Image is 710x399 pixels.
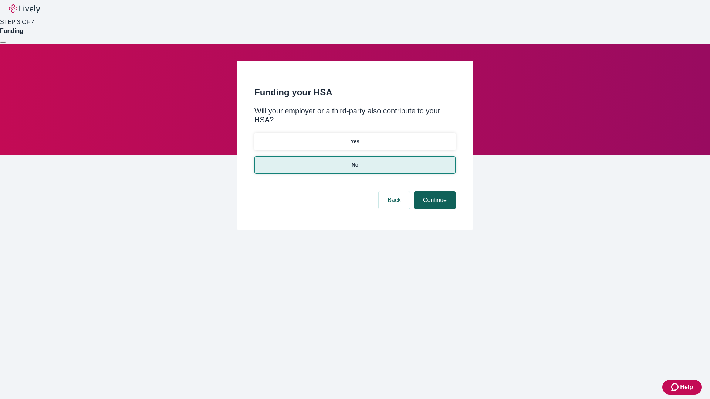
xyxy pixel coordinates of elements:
[254,156,456,174] button: No
[379,191,410,209] button: Back
[254,106,456,124] div: Will your employer or a third-party also contribute to your HSA?
[671,383,680,392] svg: Zendesk support icon
[680,383,693,392] span: Help
[352,161,359,169] p: No
[414,191,456,209] button: Continue
[9,4,40,13] img: Lively
[351,138,359,146] p: Yes
[662,380,702,395] button: Zendesk support iconHelp
[254,133,456,150] button: Yes
[254,86,456,99] h2: Funding your HSA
